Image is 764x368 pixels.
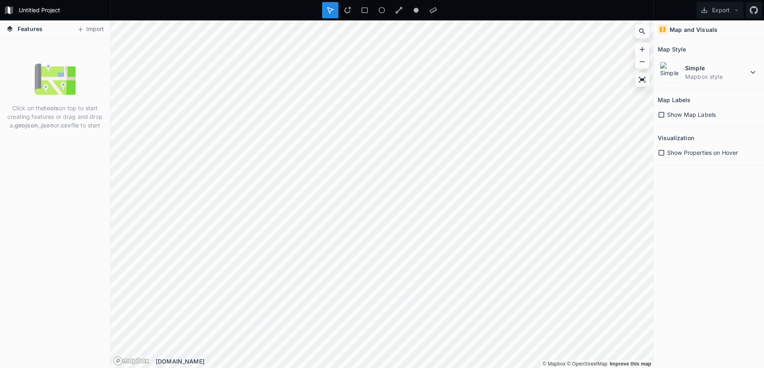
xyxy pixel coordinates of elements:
[18,25,43,33] span: Features
[156,357,653,366] div: [DOMAIN_NAME]
[44,105,59,112] strong: tools
[658,94,690,106] h2: Map Labels
[567,361,607,367] a: OpenStreetMap
[542,361,565,367] a: Mapbox
[685,72,748,81] dd: Mapbox style
[73,23,108,36] button: Import
[59,122,71,129] strong: .csv
[670,25,717,34] h4: Map and Visuals
[113,356,149,366] a: Mapbox logo
[660,62,681,83] img: Simple
[685,64,748,72] dt: Simple
[658,132,694,144] h2: Visualization
[667,110,716,119] span: Show Map Labels
[697,2,744,18] button: Export
[35,59,76,100] img: empty
[13,122,38,129] strong: .geojson
[667,148,738,157] span: Show Properties on Hover
[6,104,104,129] p: Click on the on top to start creating features or drag and drop a , or file to start
[609,361,651,367] a: Map feedback
[40,122,54,129] strong: .json
[658,43,686,56] h2: Map Style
